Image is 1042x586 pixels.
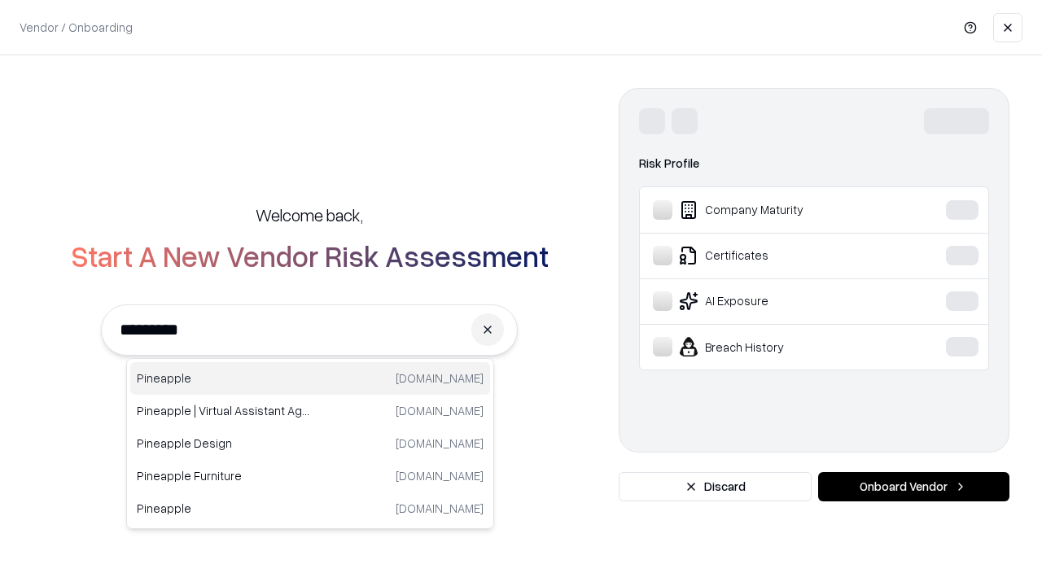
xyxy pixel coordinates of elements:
[653,337,896,356] div: Breach History
[20,19,133,36] p: Vendor / Onboarding
[818,472,1009,501] button: Onboard Vendor
[137,500,310,517] p: Pineapple
[71,239,549,272] h2: Start A New Vendor Risk Assessment
[396,435,484,452] p: [DOMAIN_NAME]
[653,246,896,265] div: Certificates
[396,467,484,484] p: [DOMAIN_NAME]
[137,435,310,452] p: Pineapple Design
[137,467,310,484] p: Pineapple Furniture
[653,200,896,220] div: Company Maturity
[137,370,310,387] p: Pineapple
[137,402,310,419] p: Pineapple | Virtual Assistant Agency
[126,358,494,529] div: Suggestions
[396,370,484,387] p: [DOMAIN_NAME]
[396,500,484,517] p: [DOMAIN_NAME]
[653,291,896,311] div: AI Exposure
[396,402,484,419] p: [DOMAIN_NAME]
[639,154,989,173] div: Risk Profile
[256,203,363,226] h5: Welcome back,
[619,472,812,501] button: Discard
